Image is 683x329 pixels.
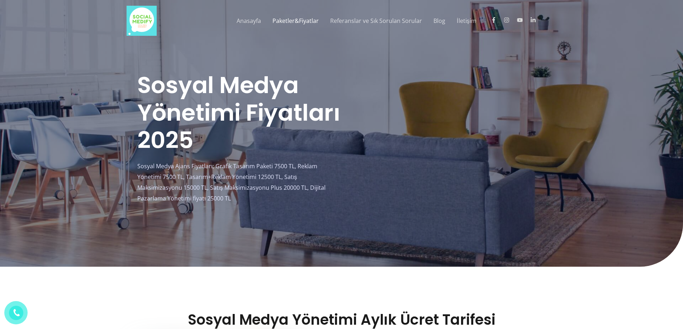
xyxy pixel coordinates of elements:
p: Sosyal Medya Ajans Fiyatları; Grafik Tasarım Paketi 7500 TL, Reklam Yönetimi 7500 TL, Tasarım+Rek... [137,161,342,204]
a: instagram [504,17,516,23]
a: Blog [428,9,451,32]
a: Paketler&Fiyatlar [267,9,324,32]
a: Referanslar ve Sık Sorulan Sorular [324,9,428,32]
h1: Sosyal Medya Yönetimi Fiyatları 2025 [137,72,342,154]
nav: Site Navigation [226,9,556,32]
a: youtube [517,17,529,23]
a: Anasayfa [231,9,267,32]
a: İletişim [451,9,482,32]
a: facebook-f [491,17,503,23]
h2: Sosyal Medya Yönetimi Aylık Ücret Tarifesi [137,311,546,328]
a: linkedin-in [530,17,542,23]
img: phone.png [10,307,22,319]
